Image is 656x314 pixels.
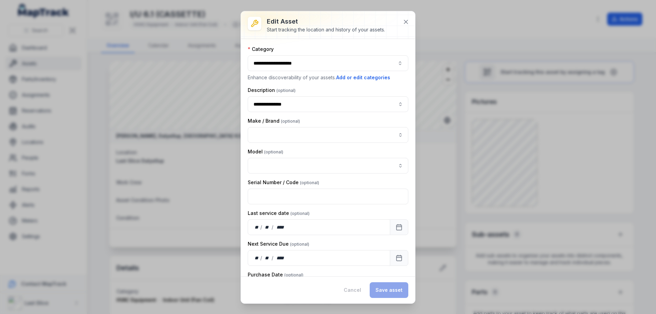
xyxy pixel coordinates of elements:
[248,96,408,112] input: asset-edit:description-label
[248,148,283,155] label: Model
[248,74,408,81] p: Enhance discoverability of your assets.
[272,224,274,231] div: /
[260,224,263,231] div: /
[254,255,260,261] div: day,
[248,210,310,217] label: Last service date
[248,87,296,94] label: Description
[267,17,385,26] h3: Edit asset
[390,219,408,235] button: Calendar
[248,127,408,143] input: asset-edit:cf[ebb60b7c-a6c7-4352-97cf-f2206141bd39]-label
[272,255,274,261] div: /
[248,158,408,174] input: asset-edit:cf[08eaddf7-07cd-453f-a58e-3fff727ebd05]-label
[336,74,391,81] button: Add or edit categories
[248,46,274,53] label: Category
[254,224,260,231] div: day,
[263,224,272,231] div: month,
[248,179,319,186] label: Serial Number / Code
[263,255,272,261] div: month,
[248,271,303,278] label: Purchase Date
[260,255,263,261] div: /
[390,250,408,266] button: Calendar
[248,118,300,124] label: Make / Brand
[274,224,287,231] div: year,
[267,26,385,33] div: Start tracking the location and history of your assets.
[248,241,309,247] label: Next Service Due
[274,255,287,261] div: year,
